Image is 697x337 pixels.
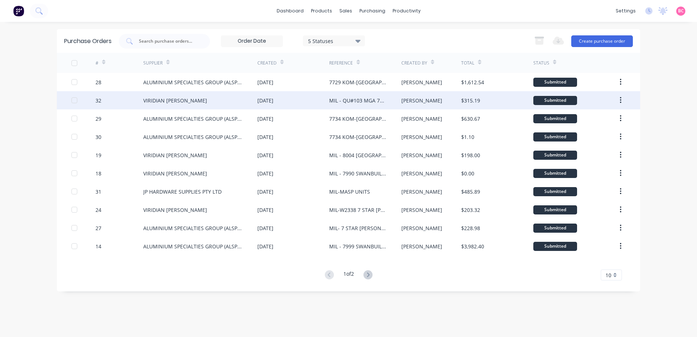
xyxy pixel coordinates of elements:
div: Submitted [533,78,577,87]
div: $198.00 [461,151,480,159]
div: 28 [96,78,101,86]
div: Submitted [533,224,577,233]
div: [PERSON_NAME] [401,78,442,86]
div: $315.19 [461,97,480,104]
div: 32 [96,97,101,104]
div: VIRIDIAN [PERSON_NAME] [143,170,207,177]
div: 19 [96,151,101,159]
div: [PERSON_NAME] [401,206,442,214]
div: Created [257,60,277,66]
div: [DATE] [257,170,273,177]
div: Reference [329,60,353,66]
div: [PERSON_NAME] [401,188,442,195]
button: Create purchase order [571,35,633,47]
img: Factory [13,5,24,16]
div: 24 [96,206,101,214]
div: Purchase Orders [64,37,112,46]
div: [PERSON_NAME] [401,151,442,159]
div: Submitted [533,96,577,105]
div: VIRIDIAN [PERSON_NAME] [143,151,207,159]
span: BC [678,8,684,14]
div: sales [336,5,356,16]
div: MIL - 8004 [GEOGRAPHIC_DATA] [329,151,386,159]
div: Total [461,60,474,66]
div: 27 [96,224,101,232]
div: [DATE] [257,243,273,250]
div: # [96,60,98,66]
div: ALUMINIUM SPECIALTIES GROUP (ALSPEC) [143,224,243,232]
div: Submitted [533,242,577,251]
div: ALUMINIUM SPECIALTIES GROUP (ALSPEC) [143,133,243,141]
div: Status [533,60,549,66]
div: $3,982.40 [461,243,484,250]
div: 30 [96,133,101,141]
div: $228.98 [461,224,480,232]
a: dashboard [273,5,307,16]
div: [DATE] [257,78,273,86]
div: [DATE] [257,133,273,141]
div: $485.89 [461,188,480,195]
div: [DATE] [257,97,273,104]
div: productivity [389,5,424,16]
div: Submitted [533,114,577,123]
div: Submitted [533,187,577,196]
div: 18 [96,170,101,177]
div: [DATE] [257,206,273,214]
div: Created By [401,60,427,66]
div: Submitted [533,132,577,142]
div: [PERSON_NAME] [401,243,442,250]
div: 7734 KOM-[GEOGRAPHIC_DATA][DEMOGRAPHIC_DATA] [329,115,386,123]
div: Supplier [143,60,163,66]
div: ALUMINIUM SPECIALTIES GROUP (ALSPEC) [143,115,243,123]
div: $0.00 [461,170,474,177]
div: products [307,5,336,16]
div: 14 [96,243,101,250]
div: JP HARDWARE SUPPLIES PTY LTD [143,188,222,195]
div: $1.10 [461,133,474,141]
div: 1 of 2 [343,270,354,280]
div: $1,612.54 [461,78,484,86]
input: Order Date [221,36,283,47]
div: [PERSON_NAME] [401,115,442,123]
div: VIRIDIAN [PERSON_NAME] [143,97,207,104]
div: $630.67 [461,115,480,123]
div: [PERSON_NAME] [401,97,442,104]
div: MIL- 7 STAR [PERSON_NAME] [329,224,386,232]
div: 29 [96,115,101,123]
div: [PERSON_NAME] [401,170,442,177]
div: ALUMINIUM SPECIALTIES GROUP (ALSPEC) [143,243,243,250]
div: 7734 KOM-[GEOGRAPHIC_DATA][DEMOGRAPHIC_DATA] [329,133,386,141]
div: Submitted [533,151,577,160]
div: [PERSON_NAME] [401,224,442,232]
div: [DATE] [257,115,273,123]
div: MIL - 7999 SWANBUILD [PERSON_NAME] [329,243,386,250]
div: Submitted [533,205,577,214]
div: 5 Statuses [308,37,360,44]
div: ALUMINIUM SPECIALTIES GROUP (ALSPEC) [143,78,243,86]
div: MIL - QU#103 MGA 71025 MKB [329,97,386,104]
div: [DATE] [257,224,273,232]
div: purchasing [356,5,389,16]
input: Search purchase orders... [138,38,199,45]
div: [DATE] [257,151,273,159]
div: MIL-W2338 7 STAR [PERSON_NAME] [329,206,386,214]
div: [DATE] [257,188,273,195]
div: Submitted [533,169,577,178]
div: [PERSON_NAME] [401,133,442,141]
span: 10 [606,271,611,279]
div: VIRIDIAN [PERSON_NAME] [143,206,207,214]
div: settings [612,5,639,16]
div: 31 [96,188,101,195]
div: $203.32 [461,206,480,214]
div: MIL-MASP UNITS [329,188,370,195]
div: MIL - 7990 SWANBUILD [PERSON_NAME] EXTRA WINDOW [329,170,386,177]
div: 7729 KOM-[GEOGRAPHIC_DATA][DEMOGRAPHIC_DATA] [329,78,386,86]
